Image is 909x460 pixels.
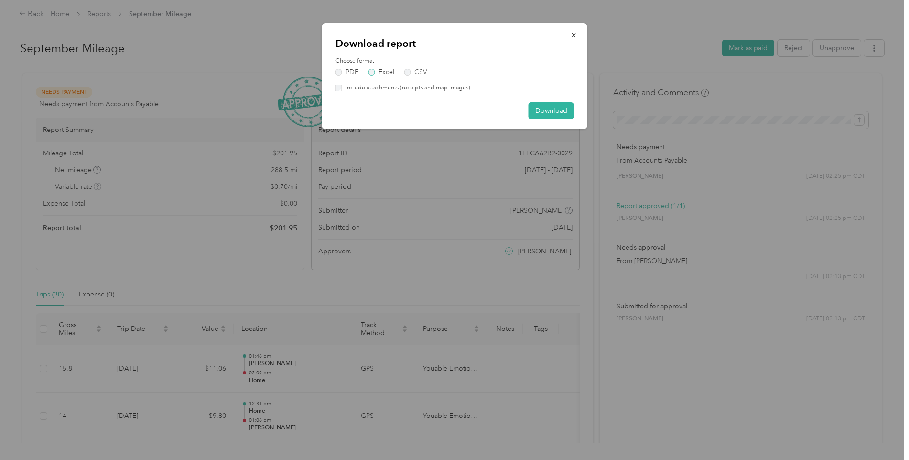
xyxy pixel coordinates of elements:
[335,37,574,50] p: Download report
[335,57,574,66] label: Choose format
[368,69,394,76] label: Excel
[342,84,470,92] label: Include attachments (receipts and map images)
[529,102,574,119] button: Download
[335,69,358,76] label: PDF
[404,69,427,76] label: CSV
[855,406,909,460] iframe: Everlance-gr Chat Button Frame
